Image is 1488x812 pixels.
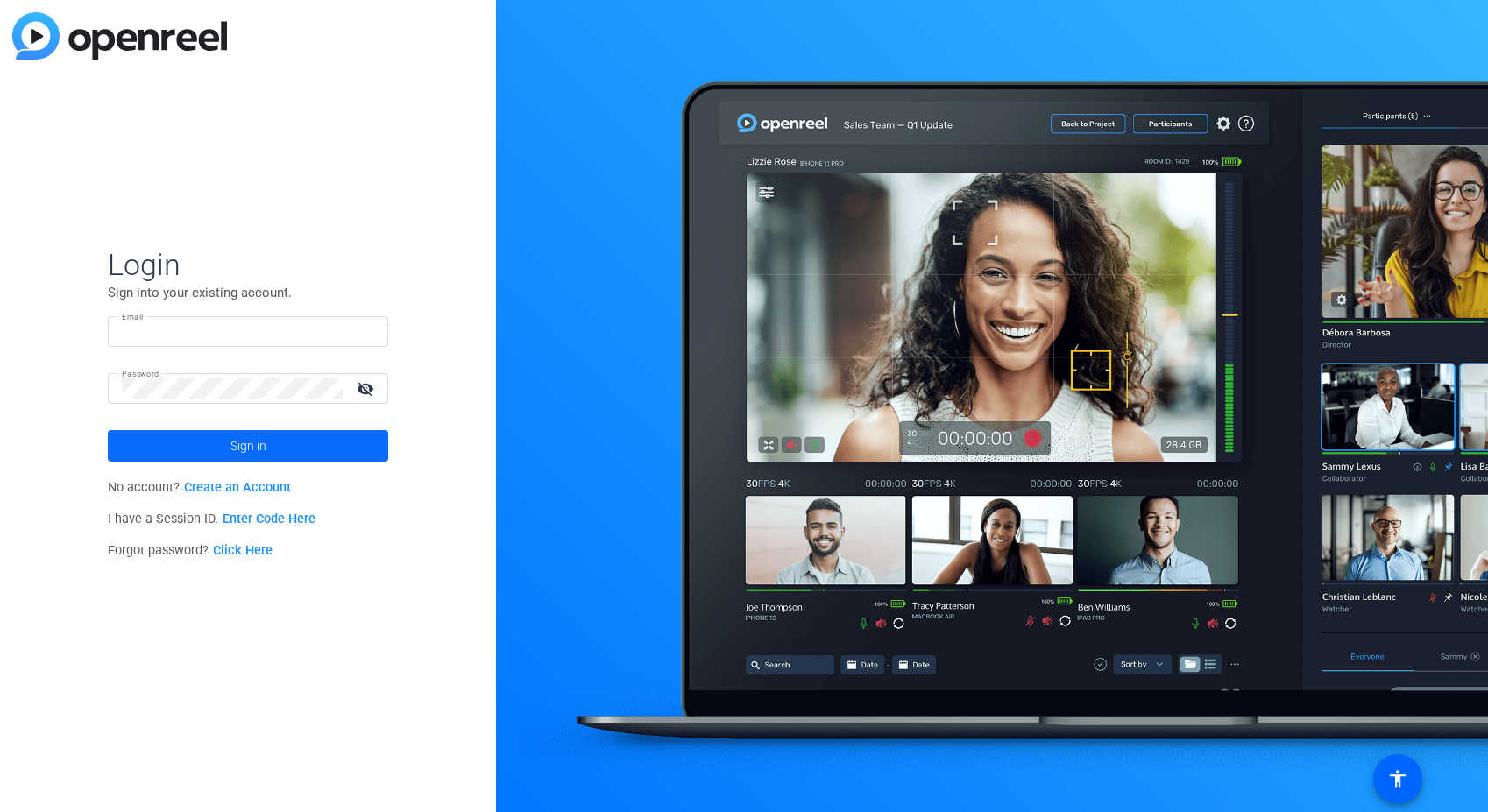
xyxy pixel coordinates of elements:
input: Enter Email Address [122,321,374,342]
p: Sign into your existing account. [108,283,388,302]
mat-label: Email [122,312,144,321]
span: I have a Session ID. [108,512,315,526]
span: Login [108,246,388,283]
a: Create an Account [184,480,291,495]
mat-icon: visibility_off [346,376,388,401]
img: blue-gradient.svg [12,12,227,60]
mat-label: Password [122,369,159,378]
a: Click Here [213,543,273,558]
span: No account? [108,480,291,495]
button: Sign in [108,430,388,462]
a: Enter Code Here [223,512,315,526]
mat-icon: accessibility [1387,768,1408,789]
span: Sign in [230,424,266,468]
span: Forgot password? [108,543,273,558]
